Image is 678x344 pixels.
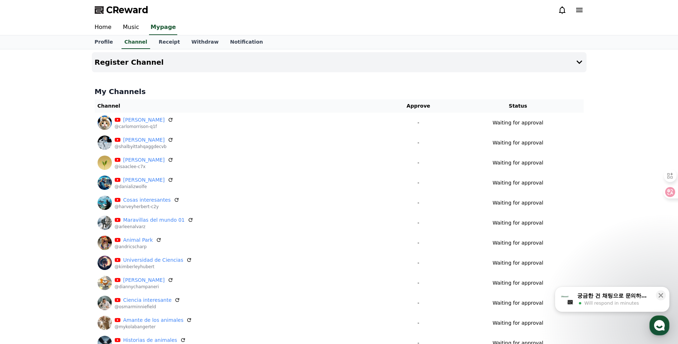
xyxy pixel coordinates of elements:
[122,35,150,49] a: Channel
[493,259,543,267] p: Waiting for approval
[115,264,192,270] p: @kimberleyhubert
[98,236,112,250] img: Animal Park
[98,296,112,310] img: Ciencia interesante
[185,35,224,49] a: Withdraw
[387,139,450,147] p: -
[98,276,112,290] img: Dianny Champaneri
[115,224,193,230] p: @arleenalvarz
[387,159,450,167] p: -
[387,259,450,267] p: -
[384,99,452,113] th: Approve
[493,119,543,127] p: Waiting for approval
[115,144,173,149] p: @shalbyittahqaggdecvb
[95,58,164,66] h4: Register Channel
[493,279,543,287] p: Waiting for approval
[98,136,112,150] img: Shalby Ittah
[123,156,165,164] a: [PERSON_NAME]
[493,319,543,327] p: Waiting for approval
[115,204,179,210] p: @harveyherbert-c2y
[98,216,112,230] img: Maravillas del mundo 01
[95,99,385,113] th: Channel
[98,256,112,270] img: Universidad de Ciencias
[387,319,450,327] p: -
[106,4,148,16] span: CReward
[123,336,177,344] a: Historias de animales
[149,20,177,35] a: Mypage
[387,239,450,247] p: -
[387,279,450,287] p: -
[387,179,450,187] p: -
[387,119,450,127] p: -
[123,136,165,144] a: [PERSON_NAME]
[89,20,117,35] a: Home
[115,244,162,250] p: @andricscharp
[224,35,269,49] a: Notification
[123,236,153,244] a: Animal Park
[115,324,192,330] p: @mykolabangerter
[493,219,543,227] p: Waiting for approval
[89,35,119,49] a: Profile
[123,216,185,224] a: Maravillas del mundo 01
[117,20,145,35] a: Music
[123,196,171,204] a: Cosas interesantes
[493,299,543,307] p: Waiting for approval
[493,139,543,147] p: Waiting for approval
[493,179,543,187] p: Waiting for approval
[98,156,112,170] img: Isaac Lee
[153,35,186,49] a: Receipt
[98,316,112,330] img: Amante de los animales
[493,159,543,167] p: Waiting for approval
[95,4,148,16] a: CReward
[387,219,450,227] p: -
[115,124,173,129] p: @carlomorrison-q1f
[493,239,543,247] p: Waiting for approval
[115,184,173,190] p: @danializwolfe
[115,164,173,169] p: @isaaclee-c7x
[123,176,165,184] a: [PERSON_NAME]
[123,276,165,284] a: [PERSON_NAME]
[98,116,112,130] img: Carlo Morrison
[123,316,184,324] a: Amante de los animales
[123,256,183,264] a: Universidad de Ciencias
[387,299,450,307] p: -
[452,99,584,113] th: Status
[115,304,180,310] p: @osmarminniefield
[115,284,173,290] p: @diannychampaneri
[123,116,165,124] a: [PERSON_NAME]
[98,176,112,190] img: Danializ Wolfe
[387,199,450,207] p: -
[92,52,587,72] button: Register Channel
[95,87,584,97] h4: My Channels
[98,196,112,210] img: Cosas interesantes
[493,199,543,207] p: Waiting for approval
[123,296,172,304] a: Ciencia interesante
